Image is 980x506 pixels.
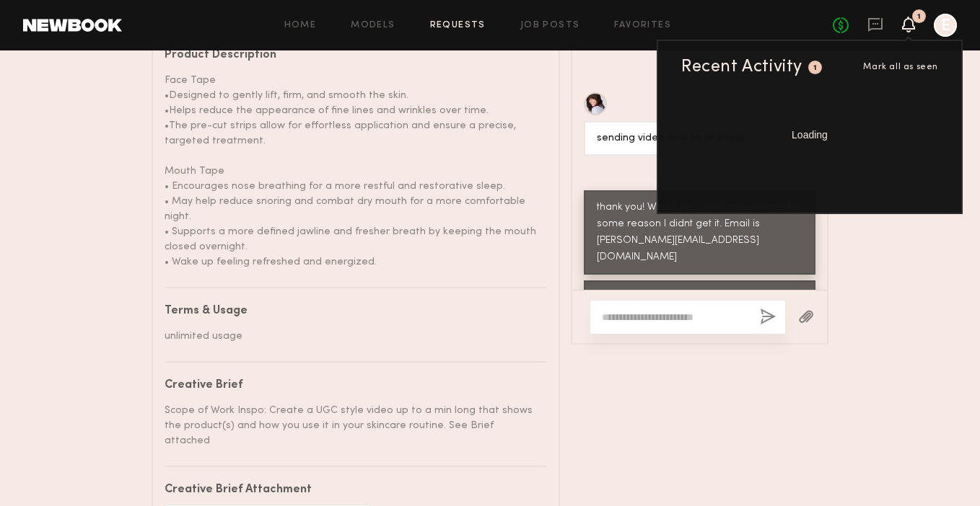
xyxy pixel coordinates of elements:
div: sending video now to ur email [597,130,743,147]
div: Also [PERSON_NAME] no worries on zelle. We will go through Newbook from our end so you don't need... [597,290,802,339]
span: Mark all as seen [863,63,938,71]
div: Creative Brief [165,380,536,391]
div: 1 [917,13,921,21]
a: Home [284,21,317,30]
div: Terms & Usage [165,306,536,317]
a: Favorites [614,21,671,30]
div: Scope of Work Inspo: Create a UGC style video up to a min long that shows the product(s) and how ... [165,403,536,448]
a: E [934,14,957,37]
a: Models [351,21,395,30]
div: unlimited usage [165,329,536,344]
div: Face Tape •Designed to gently lift, firm, and smooth the skin. •Helps reduce the appearance of fi... [165,73,536,270]
div: Product Description [165,50,536,61]
a: Requests [430,21,486,30]
div: Creative Brief Attachment [165,484,536,496]
a: Job Posts [520,21,580,30]
span: Loading [792,130,828,140]
div: thank you! Would you mind re-sending? For some reason I didnt get it. Email is [PERSON_NAME][EMAI... [597,200,802,266]
div: 1 [813,64,818,72]
div: Recent Activity [681,58,802,76]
